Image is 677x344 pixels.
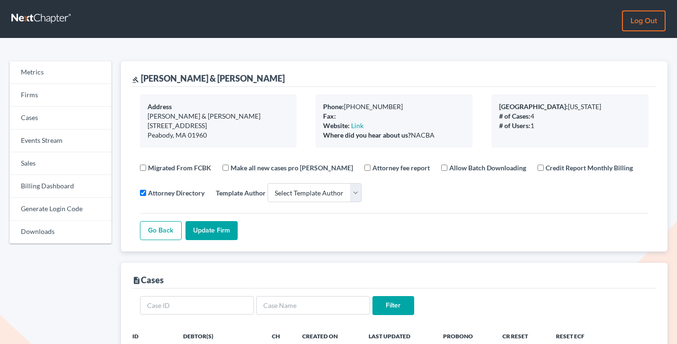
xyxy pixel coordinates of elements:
[148,188,204,198] label: Attorney Directory
[9,107,111,130] a: Cases
[323,102,344,111] b: Phone:
[148,121,289,130] div: [STREET_ADDRESS]
[132,73,285,84] div: [PERSON_NAME] & [PERSON_NAME]
[622,10,666,31] a: Log out
[132,276,141,285] i: description
[499,112,530,120] b: # of Cases:
[9,130,111,152] a: Events Stream
[132,274,164,286] div: Cases
[323,102,465,112] div: [PHONE_NUMBER]
[216,188,266,198] label: Template Author
[323,130,465,140] div: NACBA
[9,221,111,243] a: Downloads
[148,163,211,173] label: Migrated From FCBK
[256,296,370,315] input: Case Name
[148,102,172,111] b: Address
[372,296,414,315] input: Filter
[140,221,182,240] a: Go Back
[499,121,641,130] div: 1
[231,163,353,173] label: Make all new cases pro [PERSON_NAME]
[9,175,111,198] a: Billing Dashboard
[323,131,411,139] b: Where did you hear about us?
[449,163,526,173] label: Allow Batch Downloading
[323,112,336,120] b: Fax:
[499,102,568,111] b: [GEOGRAPHIC_DATA]:
[351,121,363,130] a: Link
[9,198,111,221] a: Generate Login Code
[323,121,350,130] b: Website:
[546,163,633,173] label: Credit Report Monthly Billing
[9,152,111,175] a: Sales
[185,221,238,240] input: Update Firm
[9,61,111,84] a: Metrics
[499,112,641,121] div: 4
[148,130,289,140] div: Peabody, MA 01960
[132,76,139,83] i: gavel
[9,84,111,107] a: Firms
[148,112,289,121] div: [PERSON_NAME] & [PERSON_NAME]
[372,163,430,173] label: Attorney fee report
[499,121,530,130] b: # of Users:
[140,296,254,315] input: Case ID
[499,102,641,112] div: [US_STATE]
